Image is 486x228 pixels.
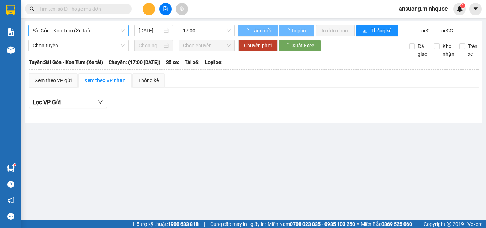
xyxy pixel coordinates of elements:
span: caret-down [472,6,479,12]
span: message [7,213,14,220]
span: Thống kê [371,27,392,35]
button: In phơi [279,25,314,36]
span: Miền Nam [268,220,355,228]
button: aim [176,3,188,15]
input: Chọn ngày [139,42,162,49]
span: copyright [447,222,451,227]
img: warehouse-icon [7,165,15,172]
button: plus [143,3,155,15]
span: loading [244,28,250,33]
span: Sài Gòn - Kon Tum (Xe tải) [33,25,125,36]
span: Kho nhận [440,42,457,58]
button: bar-chartThống kê [356,25,398,36]
span: Hỗ trợ kỹ thuật: [133,220,199,228]
span: Chọn chuyến [183,40,231,51]
button: caret-down [469,3,482,15]
button: In đơn chọn [316,25,355,36]
span: ansuong.minhquoc [393,4,453,13]
span: In phơi [292,27,308,35]
input: Tìm tên, số ĐT hoặc mã đơn [39,5,123,13]
img: warehouse-icon [7,46,15,54]
button: Làm mới [238,25,278,36]
span: ⚪️ [357,223,359,226]
span: Lọc CR [416,27,434,35]
span: | [417,220,418,228]
span: aim [179,6,184,11]
span: 1 [461,3,464,8]
button: Chuyển phơi [238,40,278,51]
sup: 1 [14,164,16,166]
img: logo-vxr [6,5,15,15]
img: solution-icon [7,28,15,36]
strong: 1900 633 818 [168,221,199,227]
span: Cung cấp máy in - giấy in: [210,220,266,228]
span: Trên xe [465,42,480,58]
span: notification [7,197,14,204]
span: bar-chart [362,28,368,34]
sup: 1 [460,3,465,8]
span: Làm mới [251,27,272,35]
input: 12/10/2025 [139,27,162,35]
img: icon-new-feature [456,6,463,12]
span: loading [285,28,291,33]
button: Lọc VP Gửi [29,97,107,108]
span: question-circle [7,181,14,188]
span: Số xe: [166,58,179,66]
span: search [30,6,35,11]
div: Thống kê [138,76,159,84]
span: Loại xe: [205,58,223,66]
span: 17:00 [183,25,231,36]
span: down [97,99,103,105]
button: file-add [159,3,172,15]
div: Xem theo VP nhận [84,76,126,84]
button: Xuất Excel [279,40,321,51]
span: plus [147,6,152,11]
span: Chuyến: (17:00 [DATE]) [109,58,160,66]
span: Đã giao [415,42,430,58]
span: Chọn tuyến [33,40,125,51]
span: Lọc CC [435,27,454,35]
span: Tài xế: [185,58,200,66]
span: Miền Bắc [361,220,412,228]
span: file-add [163,6,168,11]
span: | [204,220,205,228]
div: Xem theo VP gửi [35,76,72,84]
b: Tuyến: Sài Gòn - Kon Tum (Xe tải) [29,59,103,65]
span: Lọc VP Gửi [33,98,61,107]
strong: 0708 023 035 - 0935 103 250 [290,221,355,227]
strong: 0369 525 060 [381,221,412,227]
